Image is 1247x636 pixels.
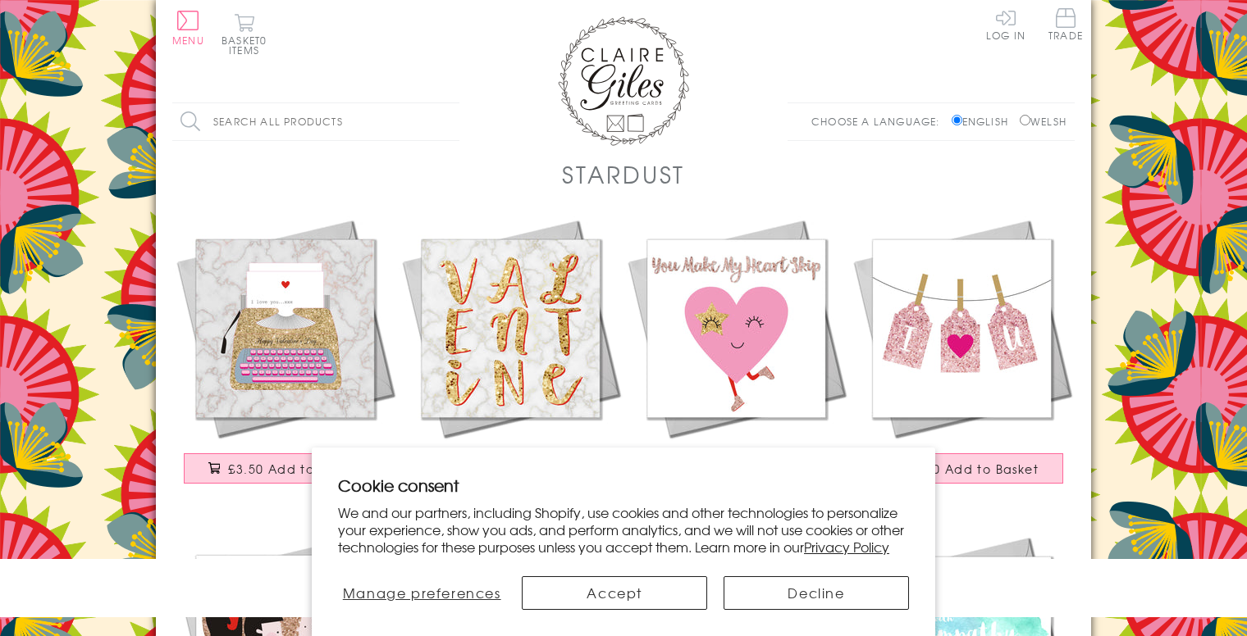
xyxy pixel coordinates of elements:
[849,216,1075,500] a: Valentine's Day Card, Pegs - Love You, I 'Heart' You £3.50 Add to Basket
[562,157,685,191] h1: Stardust
[443,103,459,140] input: Search
[338,576,505,610] button: Manage preferences
[623,216,849,500] a: Valentine's Day Card, Love Heart, You Make My Heart Skip £3.50 Add to Basket
[228,461,362,477] span: £3.50 Add to Basket
[1048,8,1083,40] span: Trade
[724,576,909,610] button: Decline
[1020,114,1067,129] label: Welsh
[172,216,398,441] img: Valentine's Day Card, Typewriter, I love you
[623,216,849,441] img: Valentine's Day Card, Love Heart, You Make My Heart Skip
[229,33,267,57] span: 0 items
[184,453,387,484] button: £3.50 Add to Basket
[861,453,1064,484] button: £3.50 Add to Basket
[398,216,623,500] a: Valentine's Day Card, Marble background, Valentine £3.50 Add to Basket
[398,216,623,441] img: Valentine's Day Card, Marble background, Valentine
[172,103,459,140] input: Search all products
[172,216,398,500] a: Valentine's Day Card, Typewriter, I love you £3.50 Add to Basket
[811,114,948,129] p: Choose a language:
[986,8,1025,40] a: Log In
[952,115,962,125] input: English
[338,504,909,555] p: We and our partners, including Shopify, use cookies and other technologies to personalize your ex...
[172,33,204,48] span: Menu
[1020,115,1030,125] input: Welsh
[222,13,267,55] button: Basket0 items
[849,216,1075,441] img: Valentine's Day Card, Pegs - Love You, I 'Heart' You
[343,583,501,602] span: Manage preferences
[905,461,1039,477] span: £3.50 Add to Basket
[172,11,204,45] button: Menu
[558,16,689,146] img: Claire Giles Greetings Cards
[522,576,707,610] button: Accept
[1048,8,1083,43] a: Trade
[804,537,889,556] a: Privacy Policy
[952,114,1016,129] label: English
[338,474,909,497] h2: Cookie consent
